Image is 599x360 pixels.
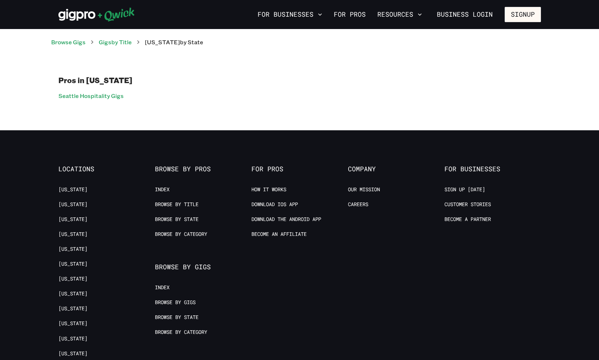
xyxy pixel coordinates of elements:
[58,231,87,238] a: [US_STATE]
[58,246,87,253] a: [US_STATE]
[58,165,155,173] span: Locations
[58,275,87,282] a: [US_STATE]
[58,186,87,193] a: [US_STATE]
[158,343,441,360] iframe: Netlify Drawer
[444,165,541,173] span: For Businesses
[505,7,541,22] button: Signup
[348,165,444,173] span: Company
[348,201,368,208] a: Careers
[58,305,87,312] a: [US_STATE]
[51,38,548,46] nav: breadcrumb
[251,186,286,193] a: How it Works
[251,231,307,238] a: Become an Affiliate
[331,8,369,21] a: For Pros
[444,186,485,193] a: Sign up [DATE]
[251,165,348,173] span: For Pros
[58,75,541,85] h1: Pros in [US_STATE]
[155,314,198,321] a: Browse by State
[431,7,499,22] a: Business Login
[374,8,425,21] button: Resources
[58,201,87,208] a: [US_STATE]
[58,216,87,223] a: [US_STATE]
[155,231,207,238] a: Browse by Category
[155,216,198,223] a: Browse by State
[155,186,169,193] a: Index
[58,91,124,101] a: Seattle Hospitality Gigs
[444,216,491,223] a: Become a Partner
[58,350,87,357] a: [US_STATE]
[155,201,198,208] a: Browse by Title
[155,263,251,271] span: Browse by Gigs
[155,284,169,291] a: Index
[255,8,325,21] button: For Businesses
[145,38,203,46] p: [US_STATE] by State
[58,261,87,267] a: [US_STATE]
[348,186,380,193] a: Our Mission
[58,335,87,342] a: [US_STATE]
[99,38,132,46] a: Gigsby Title
[51,38,86,46] a: Browse Gigs
[58,290,87,297] a: [US_STATE]
[155,165,251,173] span: Browse by Pros
[155,329,207,336] a: Browse by Category
[58,320,87,327] a: [US_STATE]
[251,216,321,223] a: Download the Android App
[155,299,196,306] a: Browse by Gigs
[251,201,298,208] a: Download IOS App
[444,201,491,208] a: Customer stories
